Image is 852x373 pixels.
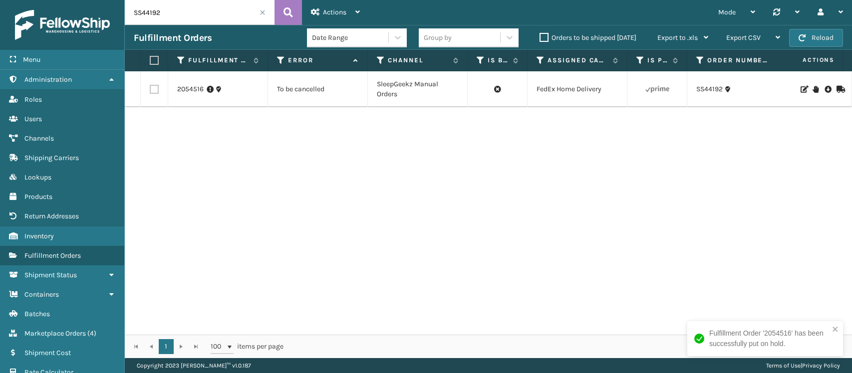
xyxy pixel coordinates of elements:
div: Date Range [312,32,389,43]
span: items per page [211,339,284,354]
span: Roles [24,95,42,104]
span: Marketplace Orders [24,329,86,338]
p: Copyright 2023 [PERSON_NAME]™ v 1.0.187 [137,358,251,373]
i: Mark as Shipped [837,86,843,93]
span: Products [24,192,52,201]
span: Inventory [24,232,54,240]
span: Users [24,115,42,123]
h3: Fulfillment Orders [134,32,212,44]
span: Administration [24,75,72,84]
div: Group by [424,32,452,43]
span: Export CSV [726,33,761,42]
label: Fulfillment Order Id [188,56,249,65]
a: SS44192 [696,84,723,94]
span: Mode [718,8,736,16]
span: Return Addresses [24,212,79,220]
span: Shipping Carriers [24,154,79,162]
span: Shipment Cost [24,349,71,357]
span: Lookups [24,173,51,182]
a: 1 [159,339,174,354]
label: Assigned Carrier Service [548,56,608,65]
td: To be cancelled [268,71,368,107]
td: FedEx Home Delivery [528,71,627,107]
span: Actions [771,52,841,68]
span: 100 [211,342,226,352]
i: On Hold [813,86,819,93]
td: SleepGeekz Manual Orders [368,71,468,107]
img: logo [15,10,110,40]
label: Is Prime [647,56,668,65]
label: Error [288,56,348,65]
span: Batches [24,310,50,318]
button: close [832,325,839,335]
span: Menu [23,55,40,64]
span: Channels [24,134,54,143]
div: 1 - 1 of 1 items [297,342,841,352]
span: Actions [323,8,346,16]
i: Pull Label [825,84,831,94]
span: Export to .xls [657,33,698,42]
label: Is Buy Shipping [488,56,508,65]
div: Fulfillment Order '2054516' has been successfully put on hold. [709,328,829,349]
button: Reload [789,29,843,47]
span: Shipment Status [24,271,77,279]
i: Edit [801,86,807,93]
span: ( 4 ) [87,329,96,338]
a: 2054516 [177,84,204,94]
label: Channel [388,56,448,65]
label: Orders to be shipped [DATE] [540,33,636,42]
span: Containers [24,290,59,299]
label: Order Number [707,56,768,65]
span: Fulfillment Orders [24,251,81,260]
